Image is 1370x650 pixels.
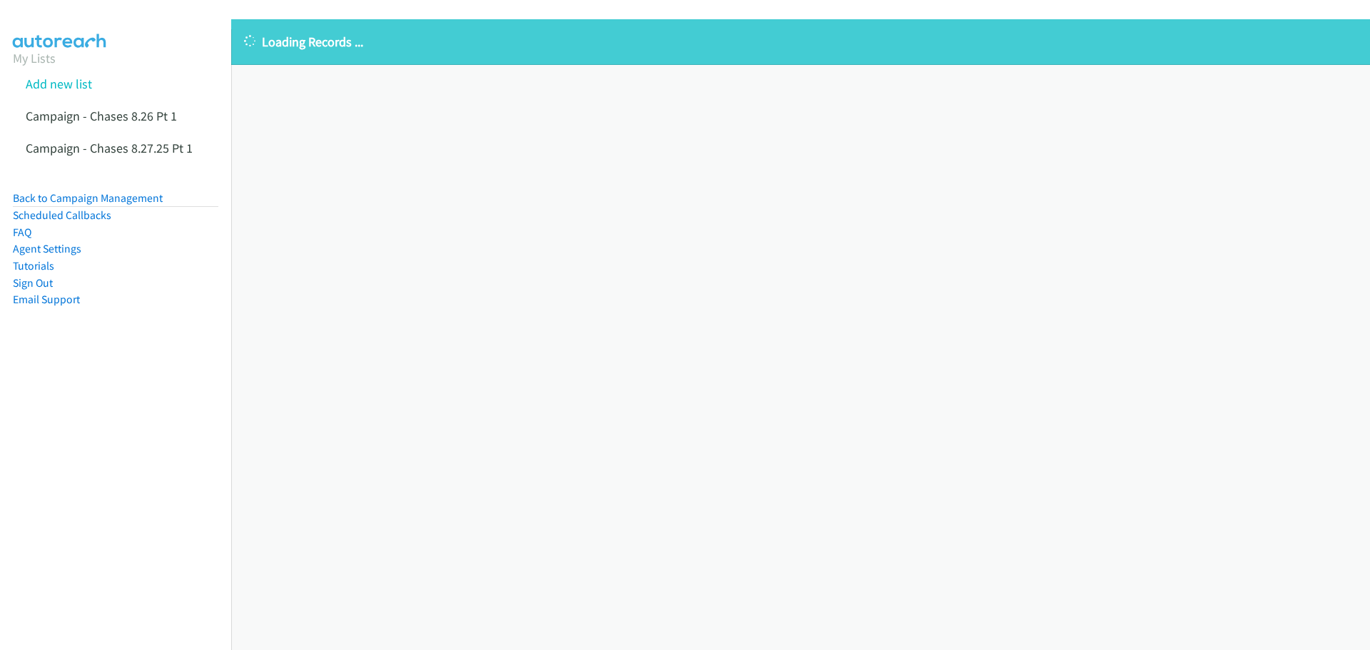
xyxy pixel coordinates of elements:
a: FAQ [13,225,31,239]
p: Loading Records ... [244,32,1357,51]
a: Campaign - Chases 8.27.25 Pt 1 [26,140,193,156]
a: Campaign - Chases 8.26 Pt 1 [26,108,177,124]
a: Scheduled Callbacks [13,208,111,222]
a: Back to Campaign Management [13,191,163,205]
a: Email Support [13,293,80,306]
a: Sign Out [13,276,53,290]
a: My Lists [13,50,56,66]
a: Add new list [26,76,92,92]
a: Tutorials [13,259,54,273]
a: Agent Settings [13,242,81,255]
